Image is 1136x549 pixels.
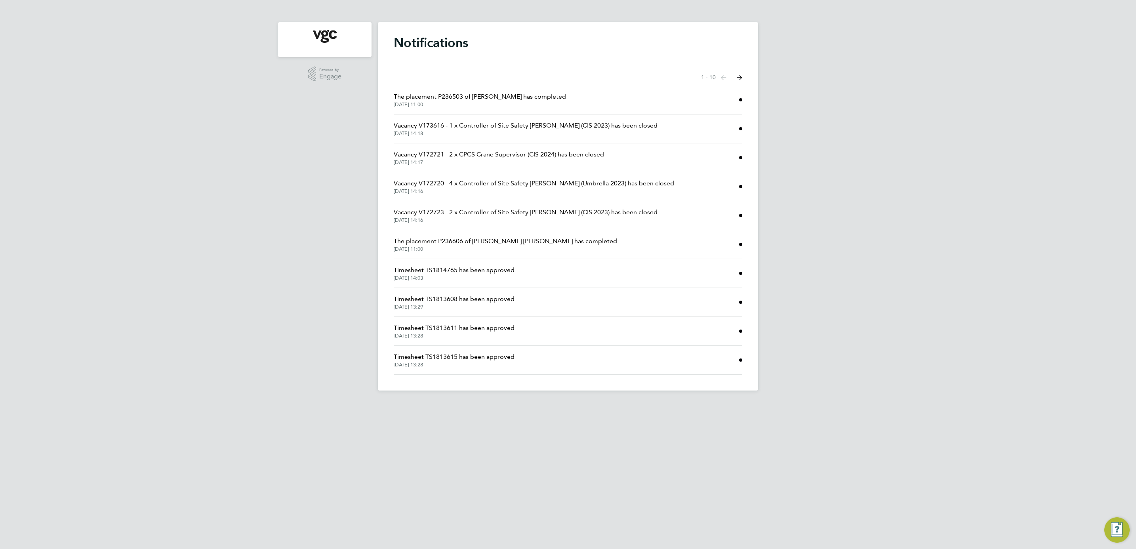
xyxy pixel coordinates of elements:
span: Powered by [319,67,341,73]
span: 1 - 10 [701,74,716,82]
a: Vacancy V172720 - 4 x Controller of Site Safety [PERSON_NAME] (Umbrella 2023) has been closed[DAT... [394,179,674,194]
span: [DATE] 14:16 [394,188,674,194]
span: Timesheet TS1813611 has been approved [394,323,515,333]
a: Timesheet TS1813608 has been approved[DATE] 13:29 [394,294,515,310]
span: The placement P236503 of [PERSON_NAME] has completed [394,92,566,101]
span: Engage [319,73,341,80]
h1: Notifications [394,35,742,51]
a: Timesheet TS1813615 has been approved[DATE] 13:28 [394,352,515,368]
a: Vacancy V173616 - 1 x Controller of Site Safety [PERSON_NAME] (CIS 2023) has been closed[DATE] 14:18 [394,121,658,137]
a: Vacancy V172721 - 2 x CPCS Crane Supervisor (CIS 2024) has been closed[DATE] 14:17 [394,150,604,166]
span: [DATE] 14:16 [394,217,658,223]
span: Vacancy V172720 - 4 x Controller of Site Safety [PERSON_NAME] (Umbrella 2023) has been closed [394,179,674,188]
span: Vacancy V172723 - 2 x Controller of Site Safety [PERSON_NAME] (CIS 2023) has been closed [394,208,658,217]
span: [DATE] 11:00 [394,101,566,108]
span: [DATE] 11:00 [394,246,617,252]
span: Vacancy V173616 - 1 x Controller of Site Safety [PERSON_NAME] (CIS 2023) has been closed [394,121,658,130]
span: [DATE] 13:29 [394,304,515,310]
a: The placement P236503 of [PERSON_NAME] has completed[DATE] 11:00 [394,92,566,108]
span: Timesheet TS1813615 has been approved [394,352,515,362]
a: Vacancy V172723 - 2 x Controller of Site Safety [PERSON_NAME] (CIS 2023) has been closed[DATE] 14:16 [394,208,658,223]
img: vgcgroup-logo-retina.png [313,30,337,43]
a: Timesheet TS1813611 has been approved[DATE] 13:28 [394,323,515,339]
span: Timesheet TS1813608 has been approved [394,294,515,304]
span: [DATE] 14:17 [394,159,604,166]
span: Timesheet TS1814765 has been approved [394,265,515,275]
a: The placement P236606 of [PERSON_NAME] [PERSON_NAME] has completed[DATE] 11:00 [394,236,617,252]
span: [DATE] 13:28 [394,362,515,368]
button: Engage Resource Center [1104,517,1130,543]
span: [DATE] 14:18 [394,130,658,137]
a: Powered byEngage [308,67,342,82]
span: The placement P236606 of [PERSON_NAME] [PERSON_NAME] has completed [394,236,617,246]
span: [DATE] 13:28 [394,333,515,339]
nav: Main navigation [278,22,372,57]
span: [DATE] 14:03 [394,275,515,281]
span: Vacancy V172721 - 2 x CPCS Crane Supervisor (CIS 2024) has been closed [394,150,604,159]
nav: Select page of notifications list [701,70,742,86]
a: Go to home page [288,30,362,43]
a: Timesheet TS1814765 has been approved[DATE] 14:03 [394,265,515,281]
